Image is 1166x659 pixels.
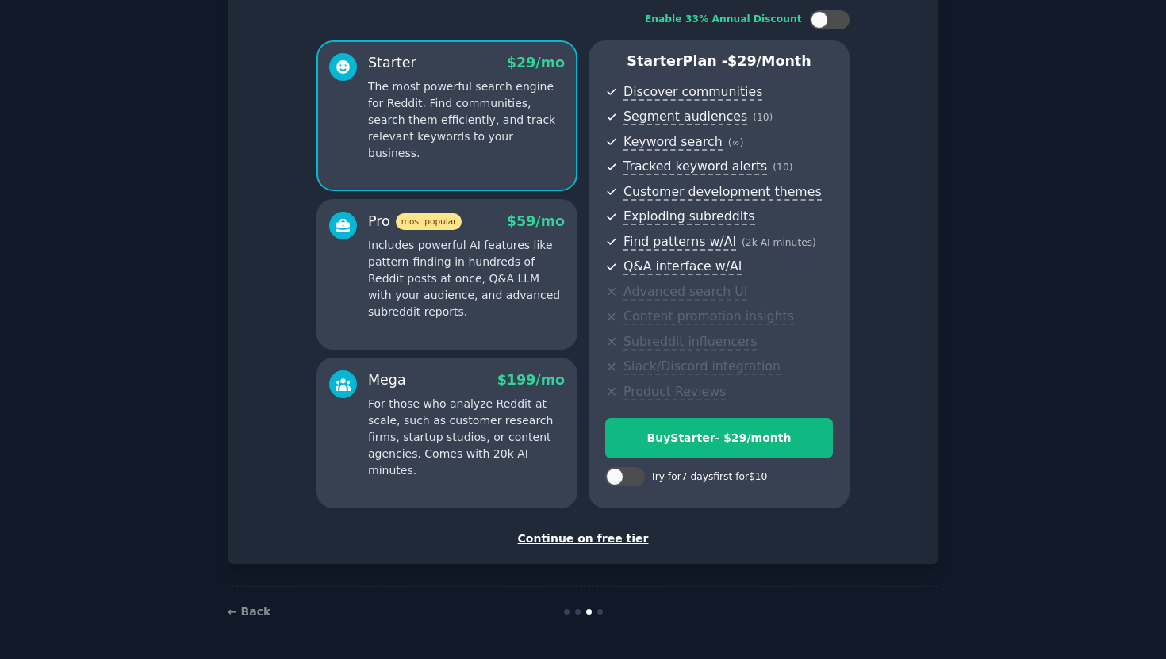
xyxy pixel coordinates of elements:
[507,213,565,229] span: $ 59 /mo
[773,162,792,173] span: ( 10 )
[605,418,833,458] button: BuyStarter- $29/month
[623,84,762,101] span: Discover communities
[368,370,406,390] div: Mega
[507,55,565,71] span: $ 29 /mo
[623,134,723,151] span: Keyword search
[623,284,747,301] span: Advanced search UI
[645,13,802,27] div: Enable 33% Annual Discount
[368,53,416,73] div: Starter
[368,396,565,479] p: For those who analyze Reddit at scale, such as customer research firms, startup studios, or conte...
[606,430,832,446] div: Buy Starter - $ 29 /month
[623,159,767,175] span: Tracked keyword alerts
[623,234,736,251] span: Find patterns w/AI
[623,358,781,375] span: Slack/Discord integration
[623,259,742,275] span: Q&A interface w/AI
[368,237,565,320] p: Includes powerful AI features like pattern-finding in hundreds of Reddit posts at once, Q&A LLM w...
[623,109,747,125] span: Segment audiences
[623,209,754,225] span: Exploding subreddits
[368,79,565,162] p: The most powerful search engine for Reddit. Find communities, search them efficiently, and track ...
[244,531,922,547] div: Continue on free tier
[497,372,565,388] span: $ 199 /mo
[727,53,811,69] span: $ 29 /month
[605,52,833,71] p: Starter Plan -
[623,384,726,400] span: Product Reviews
[623,334,757,351] span: Subreddit influencers
[753,112,773,123] span: ( 10 )
[396,213,462,230] span: most popular
[623,184,822,201] span: Customer development themes
[728,137,744,148] span: ( ∞ )
[623,308,794,325] span: Content promotion insights
[742,237,816,248] span: ( 2k AI minutes )
[650,470,767,485] div: Try for 7 days first for $10
[368,212,462,232] div: Pro
[228,605,270,618] a: ← Back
